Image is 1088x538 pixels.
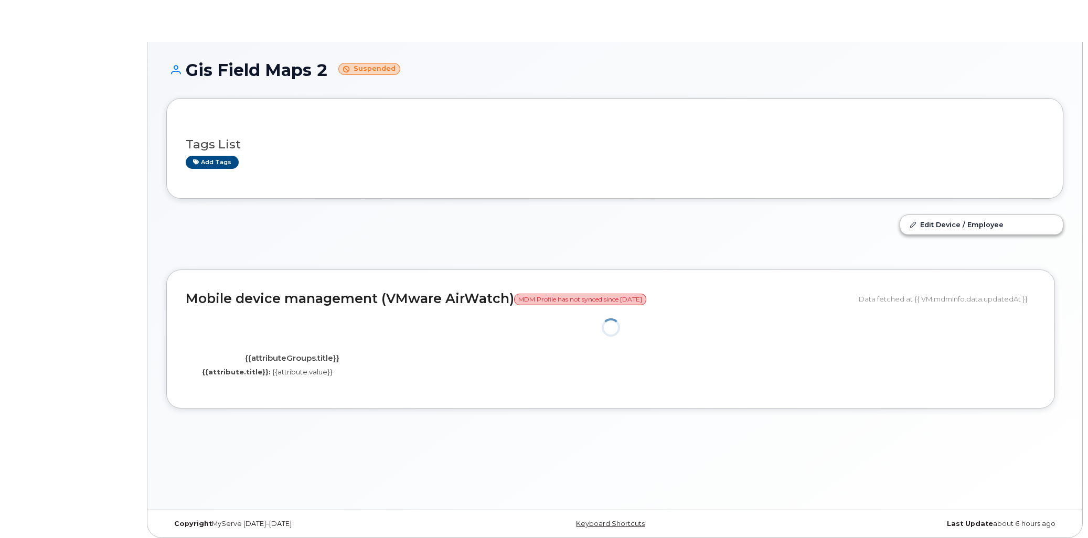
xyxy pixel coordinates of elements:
[166,520,465,528] div: MyServe [DATE]–[DATE]
[194,354,390,363] h4: {{attributeGroups.title}}
[576,520,645,528] a: Keyboard Shortcuts
[186,138,1044,151] h3: Tags List
[166,61,1063,79] h1: Gis Field Maps 2
[202,367,271,377] label: {{attribute.title}}:
[900,215,1063,234] a: Edit Device / Employee
[338,63,400,75] small: Suspended
[764,520,1063,528] div: about 6 hours ago
[272,368,333,376] span: {{attribute.value}}
[514,294,646,305] span: MDM Profile has not synced since [DATE]
[186,292,851,306] h2: Mobile device management (VMware AirWatch)
[174,520,212,528] strong: Copyright
[859,289,1036,309] div: Data fetched at {{ VM.mdmInfo.data.updatedAt }}
[947,520,993,528] strong: Last Update
[186,156,239,169] a: Add tags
